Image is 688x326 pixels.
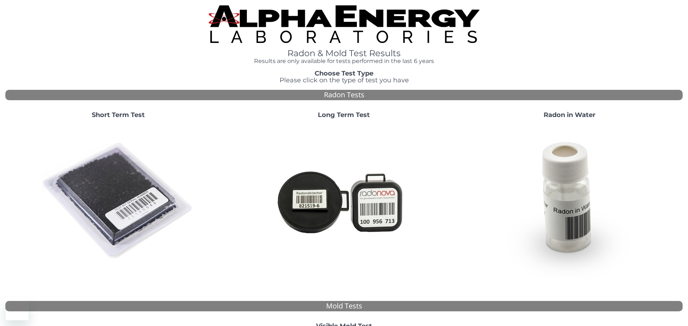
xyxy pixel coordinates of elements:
h1: Radon & Mold Test Results [209,49,479,58]
strong: Choose Test Type [315,69,373,77]
img: ShortTerm.jpg [41,124,195,278]
img: Radtrak2vsRadtrak3.jpg [267,124,421,278]
strong: Radon in Water [544,111,596,119]
div: Radon Tests [5,90,683,100]
strong: Long Term Test [318,111,370,119]
strong: Short Term Test [92,111,145,119]
img: TightCrop.jpg [209,5,479,43]
div: Mold Tests [5,301,683,311]
span: Please click on the type of test you have [279,76,409,84]
img: RadoninWater.jpg [493,124,647,278]
h4: Results are only available for tests performed in the last 6 years [209,58,479,64]
iframe: Button to launch messaging window [6,297,29,320]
